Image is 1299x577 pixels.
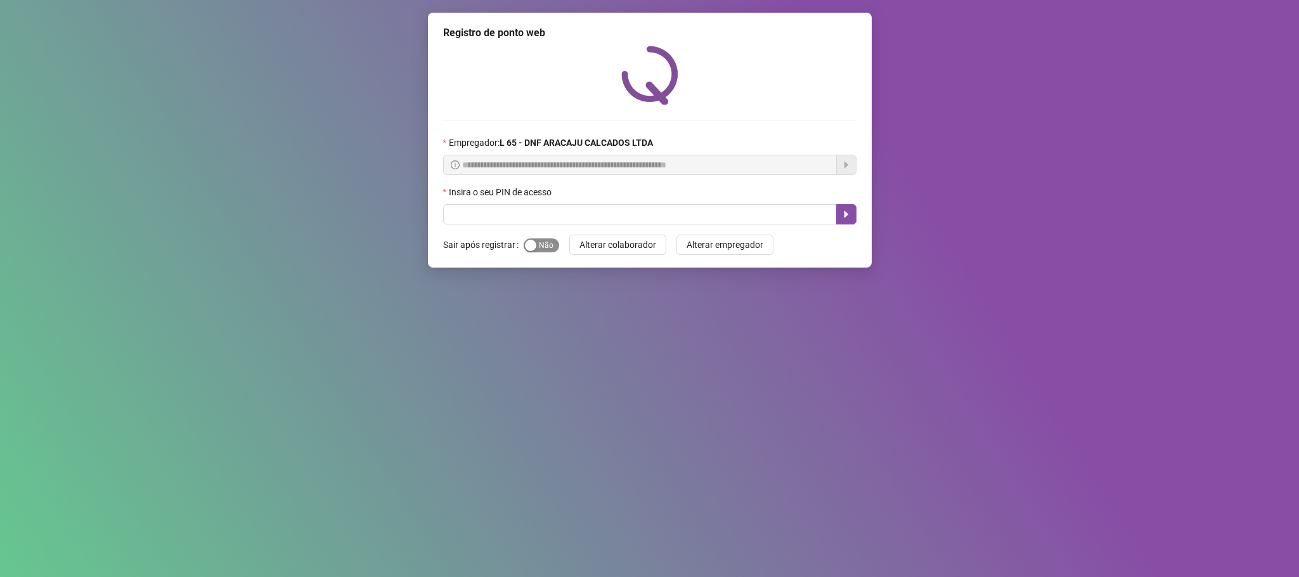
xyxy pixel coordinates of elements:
label: Sair após registrar [443,235,524,255]
span: info-circle [451,160,460,169]
span: caret-right [841,209,851,219]
strong: L 65 - DNF ARACAJU CALCADOS LTDA [500,138,653,148]
button: Alterar empregador [676,235,773,255]
span: Alterar empregador [687,238,763,252]
button: Alterar colaborador [569,235,666,255]
span: Empregador : [449,136,653,150]
label: Insira o seu PIN de acesso [443,185,560,199]
div: Registro de ponto web [443,25,856,41]
img: QRPoint [621,46,678,105]
span: Alterar colaborador [579,238,656,252]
